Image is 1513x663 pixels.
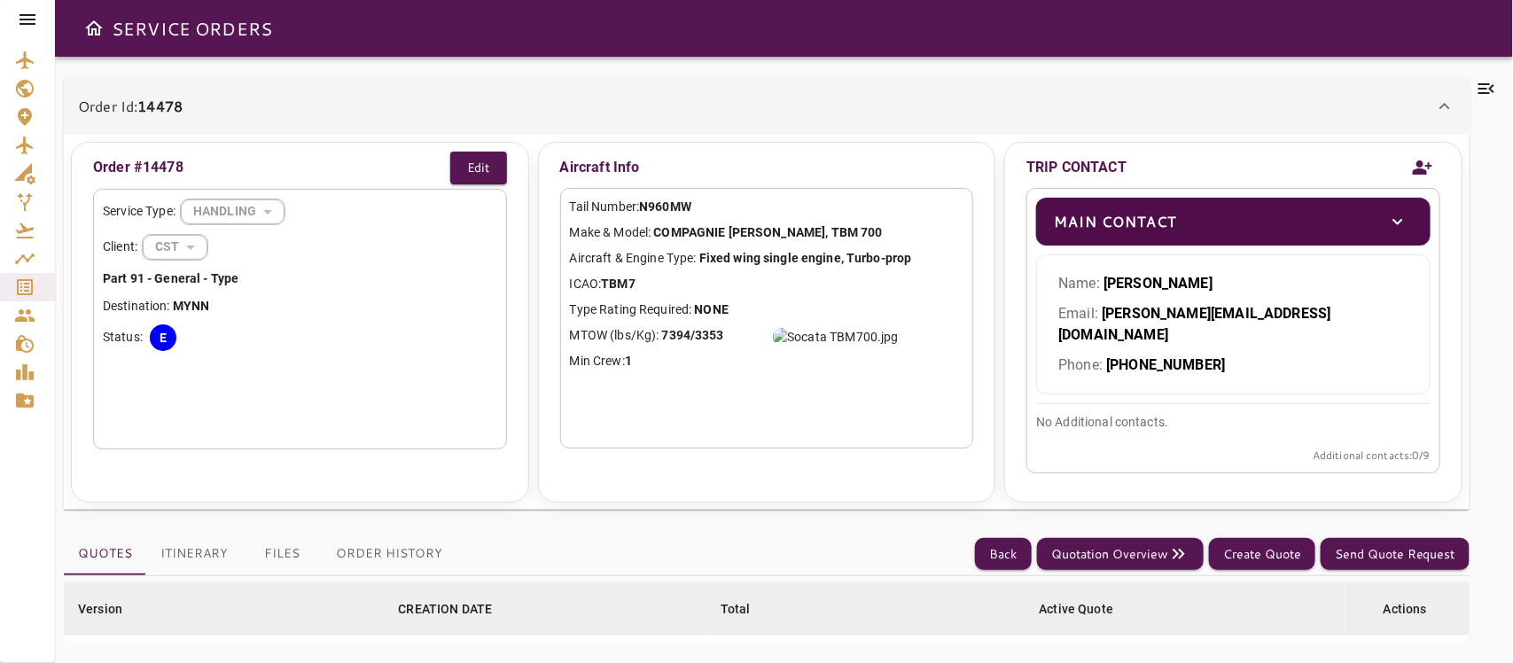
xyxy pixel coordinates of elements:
[78,96,183,117] p: Order Id:
[570,223,964,242] p: Make & Model:
[103,199,497,225] div: Service Type:
[1054,211,1176,232] p: Main Contact
[601,277,636,291] b: TBM7
[103,297,497,316] p: Destination:
[695,302,729,316] b: NONE
[146,533,242,575] button: Itinerary
[76,11,112,46] button: Open drawer
[322,533,456,575] button: Order History
[93,157,183,178] p: Order #14478
[662,328,724,342] b: 7394/3353
[200,299,209,313] b: N
[721,598,774,620] span: Total
[721,598,751,620] div: Total
[570,300,964,319] p: Type Rating Required:
[64,135,1470,510] div: Order Id:14478
[1037,538,1204,571] button: Quotation Overview
[64,533,146,575] button: Quotes
[78,598,122,620] div: Version
[1036,413,1431,432] p: No Additional contacts.
[699,251,912,265] b: Fixed wing single engine, Turbo-prop
[639,199,691,214] b: N960MW
[1036,448,1431,464] p: Additional contacts: 0 /9
[570,352,964,370] p: Min Crew:
[137,96,183,116] b: 14478
[398,598,515,620] span: CREATION DATE
[570,275,964,293] p: ICAO:
[625,354,632,368] b: 1
[173,299,183,313] b: M
[654,225,883,239] b: COMPAGNIE [PERSON_NAME], TBM 700
[398,598,492,620] div: CREATION DATE
[1321,538,1470,571] button: Send Quote Request
[975,538,1032,571] button: Back
[1405,147,1440,188] button: Add new contact
[1039,598,1113,620] div: Active Quote
[1058,303,1408,346] p: Email:
[143,223,207,270] div: HANDLING
[570,326,964,345] p: MTOW (lbs/Kg):
[1058,273,1408,294] p: Name:
[1026,157,1127,178] p: TRIP CONTACT
[78,598,145,620] span: Version
[570,198,964,216] p: Tail Number:
[103,328,143,347] p: Status:
[181,188,285,235] div: HANDLING
[103,234,497,261] div: Client:
[1106,356,1225,373] b: [PHONE_NUMBER]
[1383,207,1413,237] button: toggle
[103,269,497,288] p: Part 91 - General - Type
[1209,538,1315,571] button: Create Quote
[64,78,1470,135] div: Order Id:14478
[112,14,272,43] h6: SERVICE ORDERS
[242,533,322,575] button: Files
[1036,198,1431,246] div: Main Contacttoggle
[64,533,456,575] div: basic tabs example
[773,328,899,346] img: Socata TBM700.jpg
[1039,598,1136,620] span: Active Quote
[450,152,507,184] button: Edit
[1104,275,1213,292] b: [PERSON_NAME]
[183,299,191,313] b: Y
[560,152,974,183] p: Aircraft Info
[1058,355,1408,376] p: Phone:
[570,249,964,268] p: Aircraft & Engine Type:
[150,324,176,351] div: E
[191,299,200,313] b: N
[1058,305,1330,343] b: [PERSON_NAME][EMAIL_ADDRESS][DOMAIN_NAME]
